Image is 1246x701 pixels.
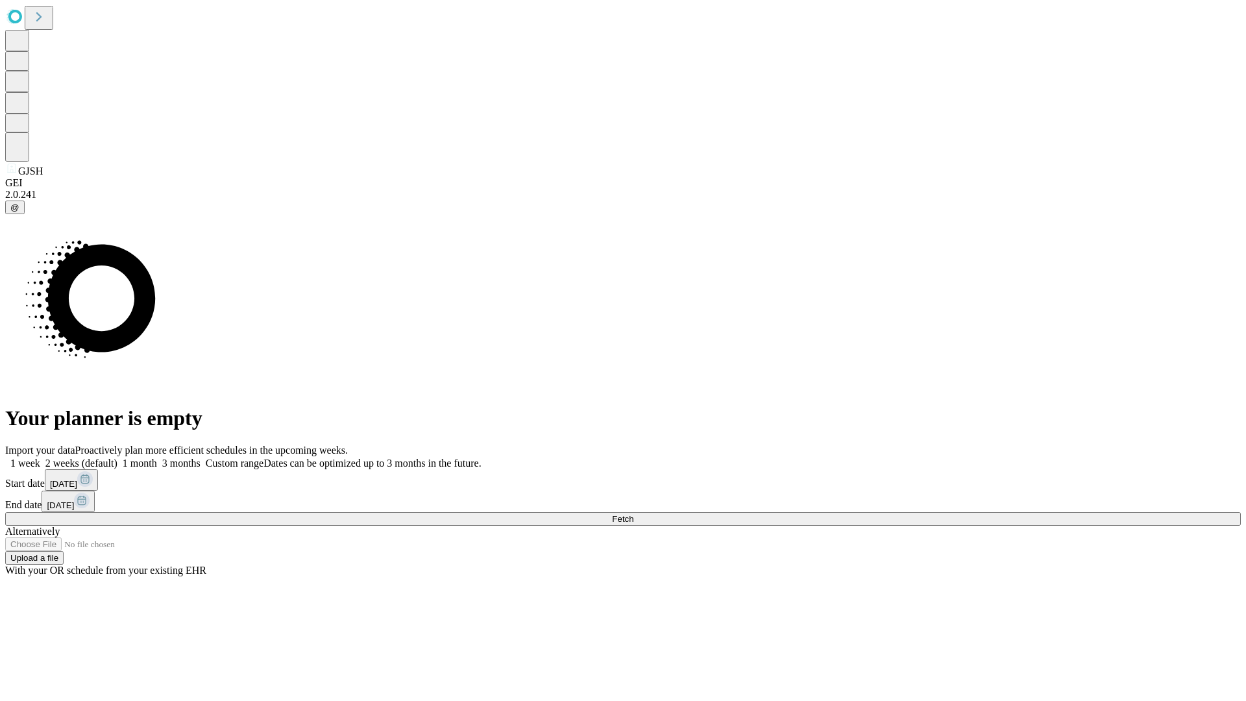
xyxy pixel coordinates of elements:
span: Proactively plan more efficient schedules in the upcoming weeks. [75,445,348,456]
h1: Your planner is empty [5,406,1241,430]
button: [DATE] [42,491,95,512]
span: Alternatively [5,526,60,537]
span: 1 week [10,458,40,469]
span: [DATE] [50,479,77,489]
div: Start date [5,469,1241,491]
button: Upload a file [5,551,64,565]
div: GEI [5,177,1241,189]
button: [DATE] [45,469,98,491]
span: 2 weeks (default) [45,458,117,469]
span: Dates can be optimized up to 3 months in the future. [263,458,481,469]
button: Fetch [5,512,1241,526]
span: 3 months [162,458,201,469]
span: GJSH [18,166,43,177]
div: End date [5,491,1241,512]
div: 2.0.241 [5,189,1241,201]
span: With your OR schedule from your existing EHR [5,565,206,576]
span: [DATE] [47,500,74,510]
span: Fetch [612,514,633,524]
span: Import your data [5,445,75,456]
span: 1 month [123,458,157,469]
span: Custom range [206,458,263,469]
span: @ [10,203,19,212]
button: @ [5,201,25,214]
